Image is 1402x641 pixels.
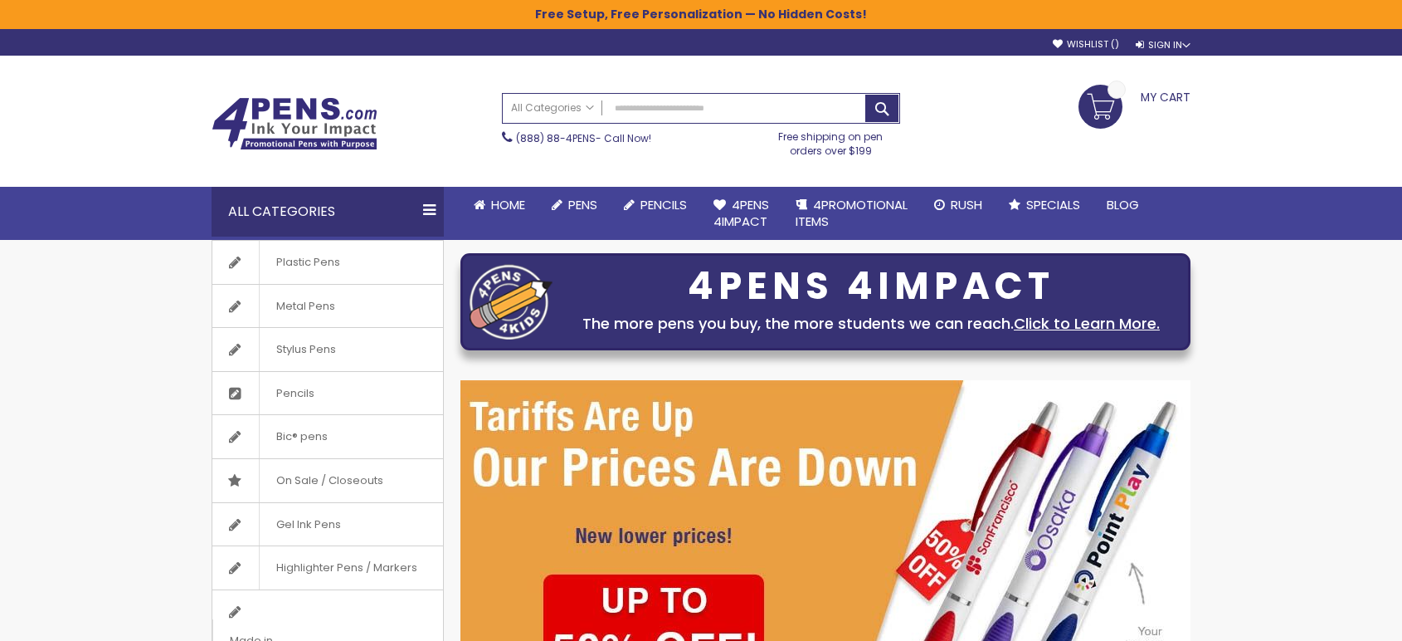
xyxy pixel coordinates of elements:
[259,415,344,458] span: Bic® pens
[259,459,400,502] span: On Sale / Closeouts
[212,546,443,590] a: Highlighter Pens / Markers
[762,124,901,157] div: Free shipping on pen orders over $199
[1053,38,1119,51] a: Wishlist
[259,372,331,415] span: Pencils
[460,187,538,223] a: Home
[538,187,611,223] a: Pens
[516,131,596,145] a: (888) 88-4PENS
[516,131,651,145] span: - Call Now!
[640,196,687,213] span: Pencils
[212,187,444,237] div: All Categories
[212,285,443,328] a: Metal Pens
[212,503,443,546] a: Gel Ink Pens
[259,503,358,546] span: Gel Ink Pens
[212,459,443,502] a: On Sale / Closeouts
[259,328,353,371] span: Stylus Pens
[212,372,443,415] a: Pencils
[503,94,602,121] a: All Categories
[212,328,443,371] a: Stylus Pens
[921,187,996,223] a: Rush
[1136,39,1190,51] div: Sign In
[951,196,982,213] span: Rush
[212,241,443,284] a: Plastic Pens
[259,546,434,590] span: Highlighter Pens / Markers
[568,196,597,213] span: Pens
[700,187,782,241] a: 4Pens4impact
[212,415,443,458] a: Bic® pens
[511,101,594,115] span: All Categories
[611,187,700,223] a: Pencils
[782,187,921,241] a: 4PROMOTIONALITEMS
[796,196,908,230] span: 4PROMOTIONAL ITEMS
[491,196,525,213] span: Home
[259,285,352,328] span: Metal Pens
[259,241,357,284] span: Plastic Pens
[212,97,377,150] img: 4Pens Custom Pens and Promotional Products
[1014,313,1160,334] a: Click to Learn More.
[713,196,769,230] span: 4Pens 4impact
[1026,196,1080,213] span: Specials
[470,264,553,340] img: four_pen_logo.png
[1093,187,1152,223] a: Blog
[561,312,1181,335] div: The more pens you buy, the more students we can reach.
[1107,196,1139,213] span: Blog
[996,187,1093,223] a: Specials
[561,269,1181,304] div: 4PENS 4IMPACT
